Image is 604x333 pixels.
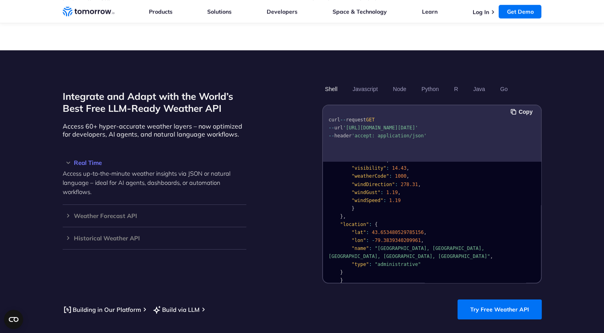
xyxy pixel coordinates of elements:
[346,117,366,123] span: request
[340,117,345,123] span: --
[63,235,246,241] h3: Historical Weather API
[366,230,368,235] span: :
[63,122,246,138] p: Access 60+ hyper-accurate weather layers – now optimized for developers, AI agents, and natural l...
[207,8,232,15] a: Solutions
[149,8,172,15] a: Products
[351,133,426,139] span: 'accept: application/json'
[421,238,424,243] span: ,
[329,246,490,259] span: "[GEOGRAPHIC_DATA], [GEOGRAPHIC_DATA], [GEOGRAPHIC_DATA], [GEOGRAPHIC_DATA], [GEOGRAPHIC_DATA]"
[350,82,380,96] button: Javascript
[406,173,409,179] span: ,
[366,117,374,123] span: GET
[406,165,409,171] span: ,
[374,222,377,227] span: {
[392,165,406,171] span: 14.43
[329,117,340,123] span: curl
[451,82,461,96] button: R
[351,198,383,203] span: "windSpeed"
[63,6,115,18] a: Home link
[389,173,392,179] span: :
[372,230,424,235] span: 43.653480529785156
[398,190,400,195] span: ,
[63,169,246,196] p: Access up-to-the-minute weather insights via JSON or natural language – ideal for AI agents, dash...
[351,182,394,187] span: "windDirection"
[334,133,351,139] span: header
[418,82,442,96] button: Python
[351,246,368,251] span: "name"
[351,165,386,171] span: "visibility"
[343,214,346,219] span: ,
[334,125,343,131] span: url
[369,222,372,227] span: :
[374,238,421,243] span: 79.3839340209961
[322,82,340,96] button: Shell
[490,254,493,259] span: ,
[470,82,488,96] button: Java
[340,270,343,275] span: }
[395,173,406,179] span: 1000
[63,305,141,315] a: Building in Our Platform
[374,262,421,267] span: "administrative"
[366,238,368,243] span: :
[372,238,374,243] span: -
[351,230,366,235] span: "lat"
[4,310,23,329] button: Open CMP widget
[497,82,510,96] button: Go
[369,246,372,251] span: :
[340,222,368,227] span: "location"
[418,182,421,187] span: ,
[380,190,383,195] span: :
[386,190,398,195] span: 1.19
[329,125,334,131] span: --
[63,90,246,114] h2: Integrate and Adapt with the World’s Best Free LLM-Ready Weather API
[63,160,246,166] h3: Real Time
[457,299,542,319] a: Try Free Weather API
[422,8,438,15] a: Learn
[340,277,343,283] span: }
[329,133,334,139] span: --
[383,198,386,203] span: :
[395,182,398,187] span: :
[386,165,389,171] span: :
[499,5,541,18] a: Get Demo
[351,173,389,179] span: "weatherCode"
[424,230,426,235] span: ,
[511,107,535,116] button: Copy
[351,262,368,267] span: "type"
[390,82,409,96] button: Node
[351,206,354,211] span: }
[389,198,400,203] span: 1.19
[340,214,343,219] span: }
[472,8,489,16] a: Log In
[152,305,200,315] a: Build via LLM
[343,125,418,131] span: '[URL][DOMAIN_NAME][DATE]'
[351,190,380,195] span: "windGust"
[369,262,372,267] span: :
[267,8,297,15] a: Developers
[333,8,387,15] a: Space & Technology
[400,182,418,187] span: 278.31
[63,213,246,219] h3: Weather Forecast API
[351,238,366,243] span: "lon"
